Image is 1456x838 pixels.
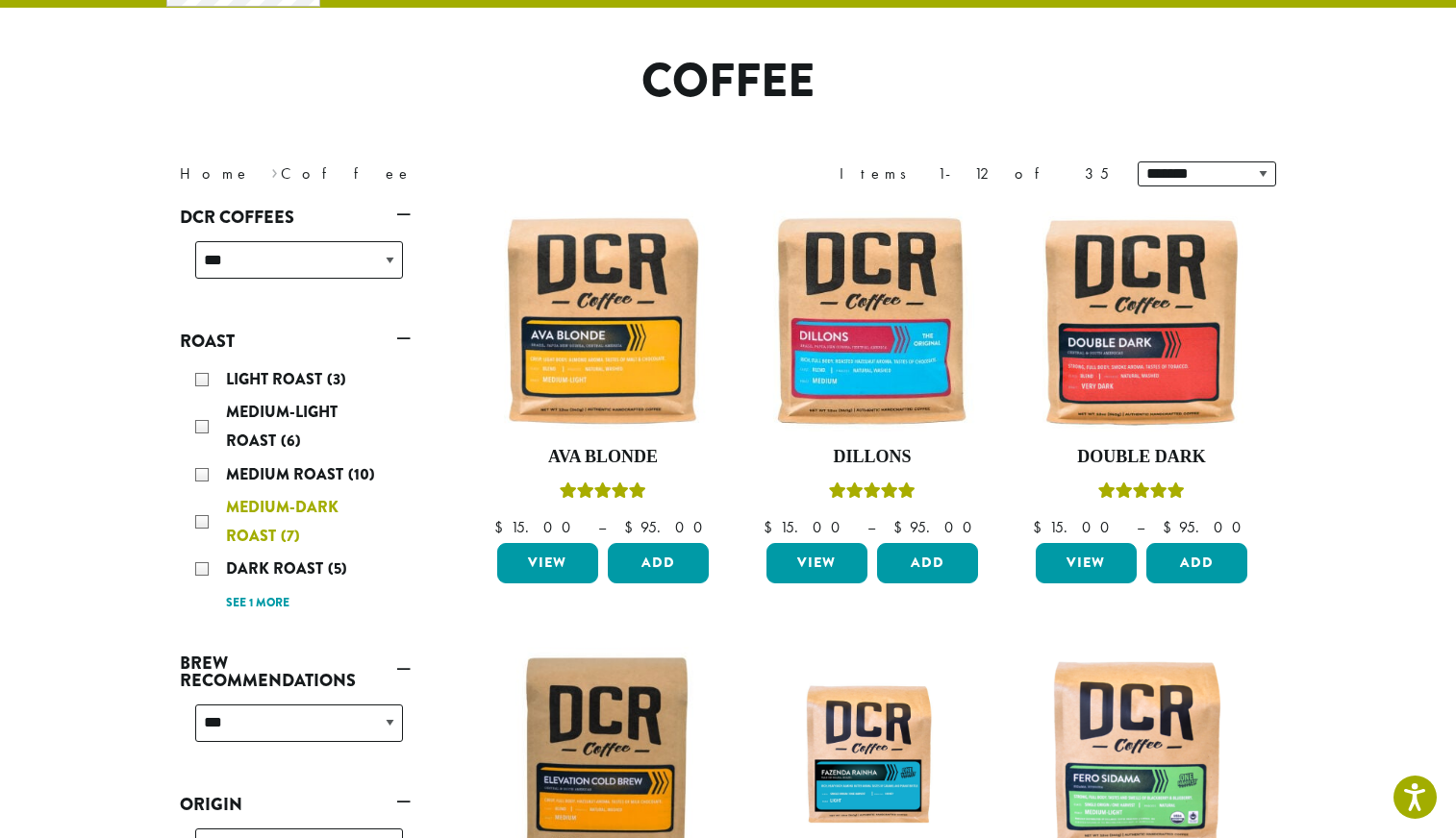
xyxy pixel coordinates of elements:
[877,543,978,583] button: Add
[764,517,849,537] bdi: 15.00
[348,463,375,485] span: (10)
[494,517,580,537] bdi: 15.00
[165,54,1291,110] h1: Coffee
[1163,517,1179,537] span: $
[1033,517,1049,537] span: $
[762,210,983,535] a: DillonsRated 5.00 out of 5
[624,517,640,537] span: $
[1031,210,1252,431] img: Double-Dark-12oz-300x300.jpg
[226,463,348,485] span: Medium Roast
[281,430,301,452] span: (6)
[226,557,328,579] span: Dark Roast
[762,210,983,431] img: Dillons-12oz-300x300.jpg
[281,525,300,547] span: (7)
[328,557,347,579] span: (5)
[271,156,278,185] span: ›
[492,210,714,431] img: Ava-Blonde-12oz-1-300x300.jpg
[180,647,411,697] a: Brew Recommendations
[1137,517,1144,537] span: –
[1146,543,1247,583] button: Add
[608,543,709,583] button: Add
[327,368,346,390] span: (3)
[180,162,699,185] nav: Breadcrumb
[180,163,251,184] a: Home
[893,517,981,537] bdi: 95.00
[766,543,867,583] a: View
[226,594,289,613] a: See 1 more
[180,788,411,821] a: Origin
[180,234,411,302] div: DCR Coffees
[762,447,983,468] h4: Dillons
[226,401,338,452] span: Medium-Light Roast
[180,697,411,765] div: Brew Recommendations
[494,517,511,537] span: $
[624,517,712,537] bdi: 95.00
[492,210,714,535] a: Ava BlondeRated 5.00 out of 5
[764,517,780,537] span: $
[893,517,910,537] span: $
[1031,210,1252,535] a: Double DarkRated 4.50 out of 5
[180,357,411,624] div: Roast
[497,543,598,583] a: View
[1036,543,1137,583] a: View
[598,517,606,537] span: –
[226,496,339,547] span: Medium-Dark Roast
[180,201,411,234] a: DCR Coffees
[492,447,714,468] h4: Ava Blonde
[1031,447,1252,468] h4: Double Dark
[560,480,646,508] div: Rated 5.00 out of 5
[829,480,916,508] div: Rated 5.00 out of 5
[226,368,327,390] span: Light Roast
[1163,517,1250,537] bdi: 95.00
[867,517,875,537] span: –
[840,162,1109,185] div: Items 1-12 of 35
[180,325,411,357] a: Roast
[1098,480,1185,508] div: Rated 4.50 out of 5
[1033,517,1118,537] bdi: 15.00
